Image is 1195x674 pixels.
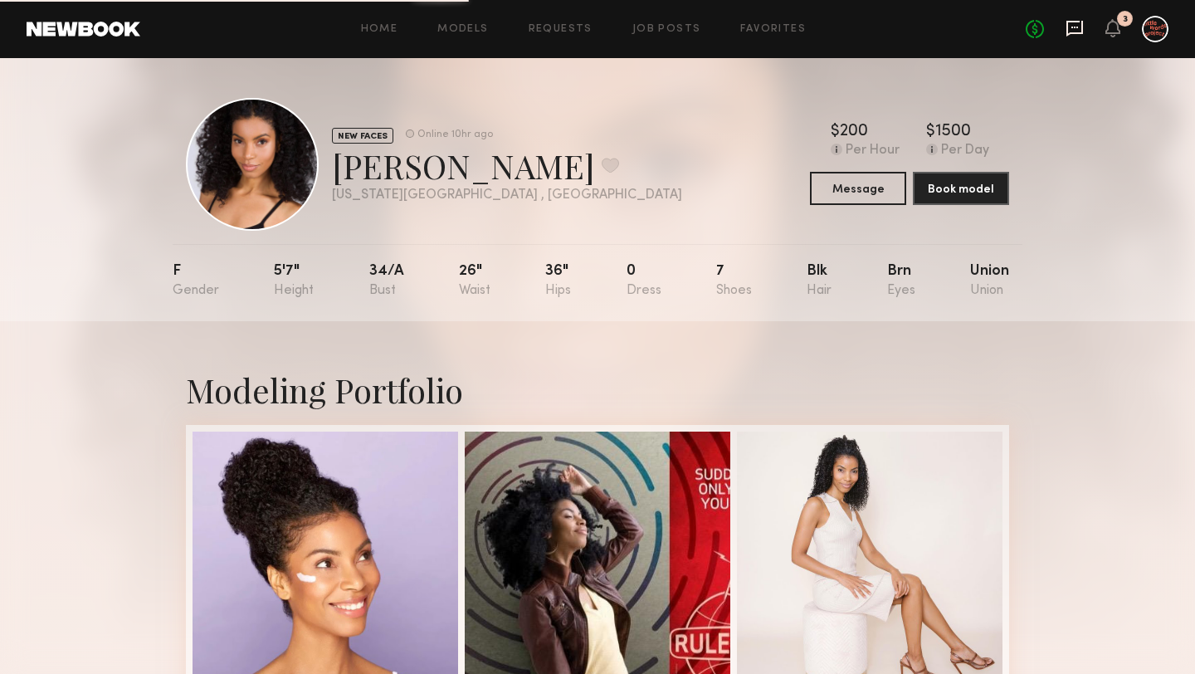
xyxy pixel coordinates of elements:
[887,264,915,298] div: Brn
[437,24,488,35] a: Models
[716,264,752,298] div: 7
[332,144,682,188] div: [PERSON_NAME]
[545,264,571,298] div: 36"
[846,144,900,159] div: Per Hour
[926,124,935,140] div: $
[332,188,682,203] div: [US_STATE][GEOGRAPHIC_DATA] , [GEOGRAPHIC_DATA]
[459,264,490,298] div: 26"
[740,24,806,35] a: Favorites
[1123,15,1128,24] div: 3
[913,172,1009,205] button: Book model
[970,264,1009,298] div: Union
[935,124,971,140] div: 1500
[632,24,701,35] a: Job Posts
[417,129,493,140] div: Online 10hr ago
[529,24,593,35] a: Requests
[627,264,661,298] div: 0
[807,264,832,298] div: Blk
[831,124,840,140] div: $
[369,264,404,298] div: 34/a
[361,24,398,35] a: Home
[941,144,989,159] div: Per Day
[186,368,1009,412] div: Modeling Portfolio
[173,264,219,298] div: F
[274,264,314,298] div: 5'7"
[840,124,868,140] div: 200
[810,172,906,205] button: Message
[332,128,393,144] div: NEW FACES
